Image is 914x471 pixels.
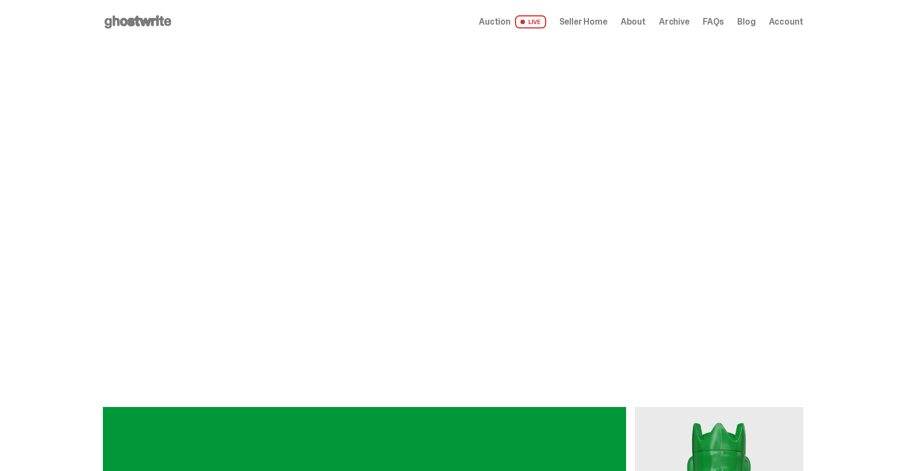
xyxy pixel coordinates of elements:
[737,18,755,26] a: Blog
[479,15,546,28] a: Auction LIVE
[515,15,546,28] span: LIVE
[479,18,511,26] span: Auction
[703,18,724,26] a: FAQs
[559,18,608,26] a: Seller Home
[769,18,803,26] a: Account
[621,18,646,26] a: About
[659,18,690,26] a: Archive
